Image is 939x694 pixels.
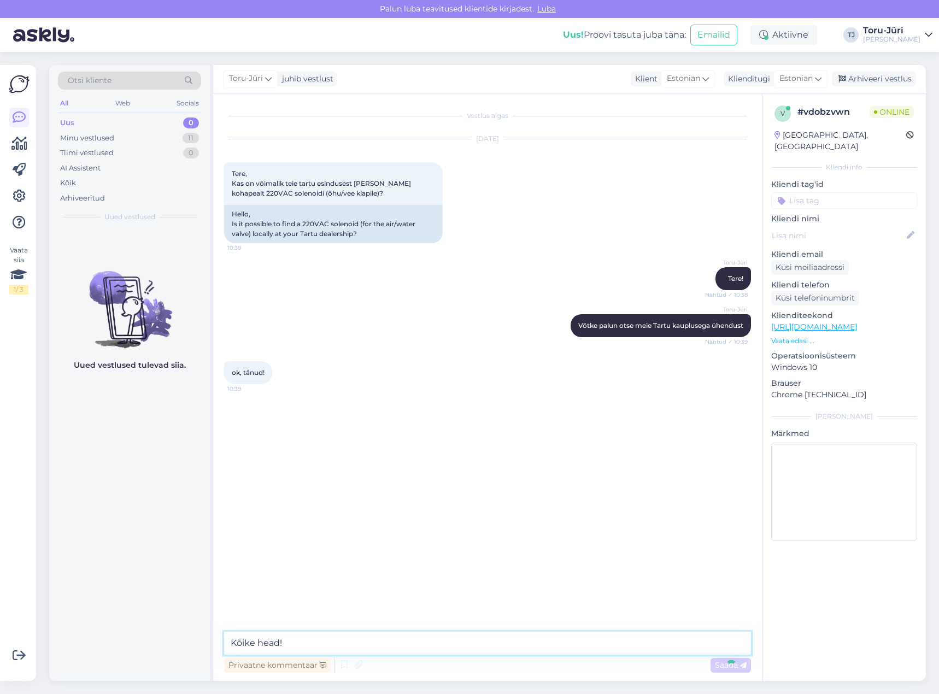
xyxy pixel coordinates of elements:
[60,148,114,158] div: Tiimi vestlused
[705,291,748,299] span: Nähtud ✓ 10:38
[771,362,917,373] p: Windows 10
[667,73,700,85] span: Estonian
[60,133,114,144] div: Minu vestlused
[771,378,917,389] p: Brauser
[771,179,917,190] p: Kliendi tag'id
[224,134,751,144] div: [DATE]
[771,249,917,260] p: Kliendi email
[724,73,770,85] div: Klienditugi
[183,133,199,144] div: 11
[563,28,686,42] div: Proovi tasuta juba täna:
[707,258,748,267] span: Toru-Jüri
[227,244,268,252] span: 10:38
[104,212,155,222] span: Uued vestlused
[9,245,28,295] div: Vaata siia
[227,385,268,393] span: 10:39
[49,251,210,350] img: No chats
[578,321,743,330] span: Võtke palun otse meie Tartu kauplusega ühendust
[60,193,105,204] div: Arhiveeritud
[771,322,857,332] a: [URL][DOMAIN_NAME]
[60,163,101,174] div: AI Assistent
[771,260,849,275] div: Küsi meiliaadressi
[774,130,906,152] div: [GEOGRAPHIC_DATA], [GEOGRAPHIC_DATA]
[728,274,743,283] span: Tere!
[232,169,413,197] span: Tere, Kas on võimalik teie tartu esindusest [PERSON_NAME] kohapealt 220VAC solenoidi (õhu/vee kla...
[183,148,199,158] div: 0
[631,73,658,85] div: Klient
[771,350,917,362] p: Operatsioonisüsteem
[224,205,443,243] div: Hello, Is it possible to find a 220VAC solenoid (for the air/water valve) locally at your Tartu d...
[863,26,932,44] a: Toru-Jüri[PERSON_NAME]
[779,73,813,85] span: Estonian
[68,75,111,86] span: Otsi kliente
[174,96,201,110] div: Socials
[229,73,263,85] span: Toru-Jüri
[707,305,748,314] span: Toru-Jüri
[58,96,71,110] div: All
[780,109,785,117] span: v
[74,360,186,371] p: Uued vestlused tulevad siia.
[60,117,74,128] div: Uus
[832,72,916,86] div: Arhiveeri vestlus
[183,117,199,128] div: 0
[750,25,817,45] div: Aktiivne
[232,368,265,377] span: ok, tänud!
[224,111,751,121] div: Vestlus algas
[771,291,859,305] div: Küsi telefoninumbrit
[9,74,30,95] img: Askly Logo
[771,162,917,172] div: Kliendi info
[863,35,920,44] div: [PERSON_NAME]
[771,213,917,225] p: Kliendi nimi
[771,389,917,401] p: Chrome [TECHNICAL_ID]
[771,336,917,346] p: Vaata edasi ...
[771,310,917,321] p: Klienditeekond
[705,338,748,346] span: Nähtud ✓ 10:39
[771,428,917,439] p: Märkmed
[870,106,914,118] span: Online
[534,4,559,14] span: Luba
[797,105,870,119] div: # vdobzvwn
[772,230,905,242] input: Lisa nimi
[113,96,132,110] div: Web
[278,73,333,85] div: juhib vestlust
[690,25,737,45] button: Emailid
[771,279,917,291] p: Kliendi telefon
[843,27,859,43] div: TJ
[771,192,917,209] input: Lisa tag
[771,411,917,421] div: [PERSON_NAME]
[863,26,920,35] div: Toru-Jüri
[563,30,584,40] b: Uus!
[60,178,76,189] div: Kõik
[9,285,28,295] div: 1 / 3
